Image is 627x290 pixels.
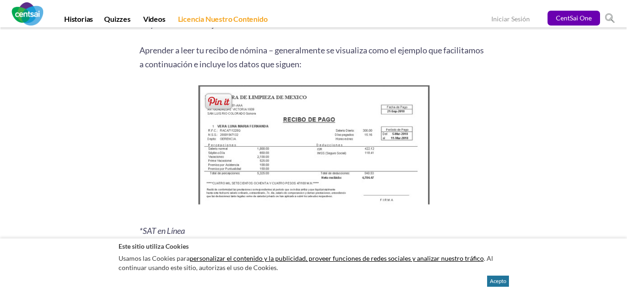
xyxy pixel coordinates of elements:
img: CentSai [12,2,43,26]
button: Acepto [487,276,509,287]
a: CentSai One [548,11,600,26]
a: Videos [138,14,171,27]
p: Usamos las Cookies para . Al continuar usando este sitio, autorizas el uso de Cookies. [119,251,509,274]
i: *SAT en Línea [139,226,185,236]
p: Aprender a leer tu recibo de nómina – generalmente se visualiza como el ejemplo que facilitamos a... [139,43,488,71]
a: Licencia Nuestro Contenido [172,14,273,27]
h2: Este sitio utiliza Cookies [119,242,509,251]
a: Quizzes [99,14,136,27]
a: Iniciar Sesión [491,15,530,25]
a: Historias [59,14,99,27]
